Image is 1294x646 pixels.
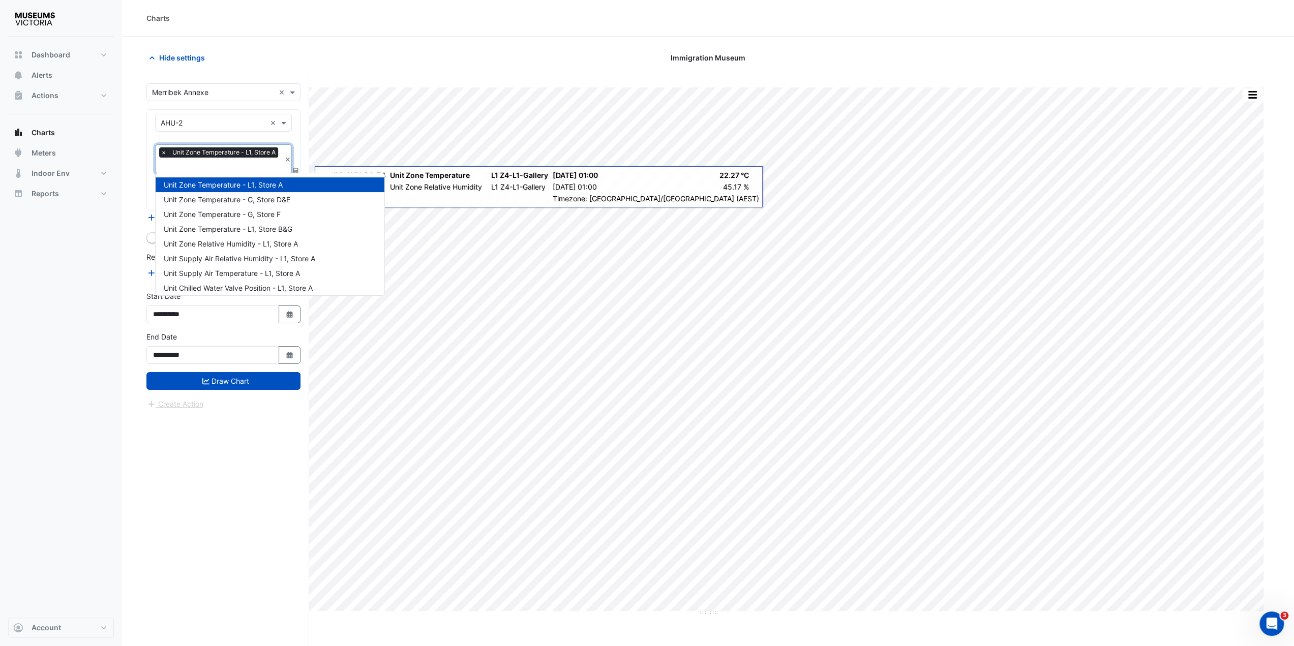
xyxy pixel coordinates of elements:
[146,372,300,390] button: Draw Chart
[8,143,114,163] button: Meters
[291,167,300,175] span: Choose Function
[8,183,114,204] button: Reports
[8,163,114,183] button: Indoor Env
[146,291,180,301] label: Start Date
[159,52,205,63] span: Hide settings
[8,45,114,65] button: Dashboard
[164,239,298,248] span: Unit Zone Relative Humidity - L1, Store A
[13,90,23,101] app-icon: Actions
[146,331,177,342] label: End Date
[170,147,278,158] span: Unit Zone Temperature - L1, Store A
[32,623,61,633] span: Account
[285,351,294,359] fa-icon: Select Date
[32,168,70,178] span: Indoor Env
[12,8,58,28] img: Company Logo
[13,128,23,138] app-icon: Charts
[8,65,114,85] button: Alerts
[32,128,55,138] span: Charts
[32,70,52,80] span: Alerts
[1280,611,1288,620] span: 3
[13,168,23,178] app-icon: Indoor Env
[13,70,23,80] app-icon: Alerts
[164,195,290,204] span: Unit Zone Temperature - G, Store D&E
[164,254,315,263] span: Unit Supply Air Relative Humidity - L1, Store A
[32,50,70,60] span: Dashboard
[1242,88,1262,101] button: More Options
[13,50,23,60] app-icon: Dashboard
[1259,611,1284,636] iframe: Intercom live chat
[159,147,168,158] span: ×
[8,85,114,106] button: Actions
[146,49,212,67] button: Hide settings
[146,399,204,408] app-escalated-ticket-create-button: Please draw the charts first
[164,269,300,278] span: Unit Supply Air Temperature - L1, Store A
[164,210,281,219] span: Unit Zone Temperature - G, Store F
[270,117,279,128] span: Clear
[8,122,114,143] button: Charts
[285,154,291,165] span: Clear
[146,13,170,23] div: Charts
[146,252,200,262] label: Reference Lines
[164,225,292,233] span: Unit Zone Temperature - L1, Store B&G
[671,52,745,63] span: Immigration Museum
[164,284,313,292] span: Unit Chilled Water Valve Position - L1, Store A
[13,189,23,199] app-icon: Reports
[285,310,294,319] fa-icon: Select Date
[32,90,58,101] span: Actions
[146,211,208,223] button: Add Equipment
[146,267,222,279] button: Add Reference Line
[32,148,56,158] span: Meters
[164,180,283,189] span: Unit Zone Temperature - L1, Store A
[279,87,287,98] span: Clear
[8,618,114,638] button: Account
[13,148,23,158] app-icon: Meters
[32,189,59,199] span: Reports
[156,173,384,295] div: Options List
